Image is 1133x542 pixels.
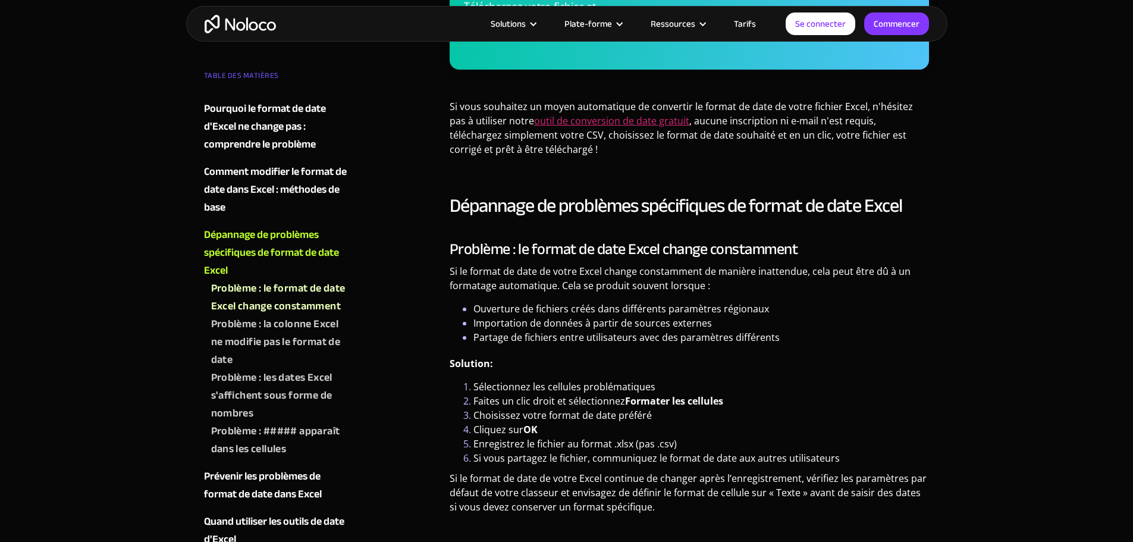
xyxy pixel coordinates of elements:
[204,100,348,153] a: Pourquoi le format de date d'Excel ne change pas : comprendre le problème
[534,114,689,127] a: outil de conversion de date gratuit
[874,15,919,32] font: Commencer
[211,368,332,423] font: Problème : les dates Excel s'affichent sous forme de nombres
[450,265,911,292] font: Si le format de date de votre Excel change constamment de manière inattendue, cela peut être dû à...
[625,394,723,408] font: Formater les cellules
[205,15,276,33] a: maison
[211,278,346,316] font: Problème : le format de date Excel change constamment
[473,452,840,465] font: Si vous partagez le fichier, communiquez le format de date aux autres utilisateurs
[786,12,855,35] a: Se connecter
[636,16,719,32] div: Ressources
[473,380,655,393] font: Sélectionnez les cellules problématiques
[204,466,322,504] font: Prévenir les problèmes de format de date dans Excel
[450,114,906,156] font: , aucune inscription ni e-mail n'est requis, téléchargez simplement votre CSV, choisissez le form...
[523,423,538,436] font: OK
[450,472,927,513] font: Si le format de date de votre Excel continue de changer après l’enregistrement, vérifiez les para...
[450,357,493,370] font: Solution:
[473,437,677,450] font: Enregistrez le fichier au format .xlsx (pas .csv)
[204,225,339,280] font: Dépannage de problèmes spécifiques de format de date Excel
[473,423,523,436] font: Cliquez sur
[473,409,652,422] font: Choisissez votre format de date préféré
[204,99,326,154] font: Pourquoi le format de date d'Excel ne change pas : comprendre le problème
[450,100,913,127] font: Si vous souhaitez un moyen automatique de convertir le format de date de votre fichier Excel, n'h...
[211,421,340,459] font: Problème : ##### apparaît dans les cellules
[204,468,348,503] a: Prévenir les problèmes de format de date dans Excel
[651,15,695,32] font: Ressources
[864,12,929,35] a: Commencer
[450,188,902,224] font: Dépannage de problèmes spécifiques de format de date Excel
[550,16,636,32] div: Plate-forme
[204,68,279,83] font: TABLE DES MATIÈRES
[564,15,612,32] font: Plate-forme
[719,16,771,32] a: Tarifs
[204,226,348,280] a: Dépannage de problèmes spécifiques de format de date Excel
[204,162,347,217] font: Comment modifier le format de date dans Excel : méthodes de base
[476,16,550,32] div: Solutions
[211,422,348,458] a: Problème : ##### apparaît dans les cellules
[204,163,348,217] a: Comment modifier le format de date dans Excel : méthodes de base
[795,15,846,32] font: Se connecter
[450,234,798,264] font: Problème : le format de date Excel change constamment
[473,302,769,315] font: Ouverture de fichiers créés dans différents paramètres régionaux
[211,280,348,315] a: Problème : le format de date Excel change constamment
[211,369,348,422] a: Problème : les dates Excel s'affichent sous forme de nombres
[211,315,348,369] a: Problème : la colonne Excel ne modifie pas le format de date
[211,314,341,369] font: Problème : la colonne Excel ne modifie pas le format de date
[491,15,526,32] font: Solutions
[734,15,756,32] font: Tarifs
[473,317,712,330] font: Importation de données à partir de sources externes
[473,394,625,408] font: Faites un clic droit et sélectionnez
[473,331,780,344] font: Partage de fichiers entre utilisateurs avec des paramètres différents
